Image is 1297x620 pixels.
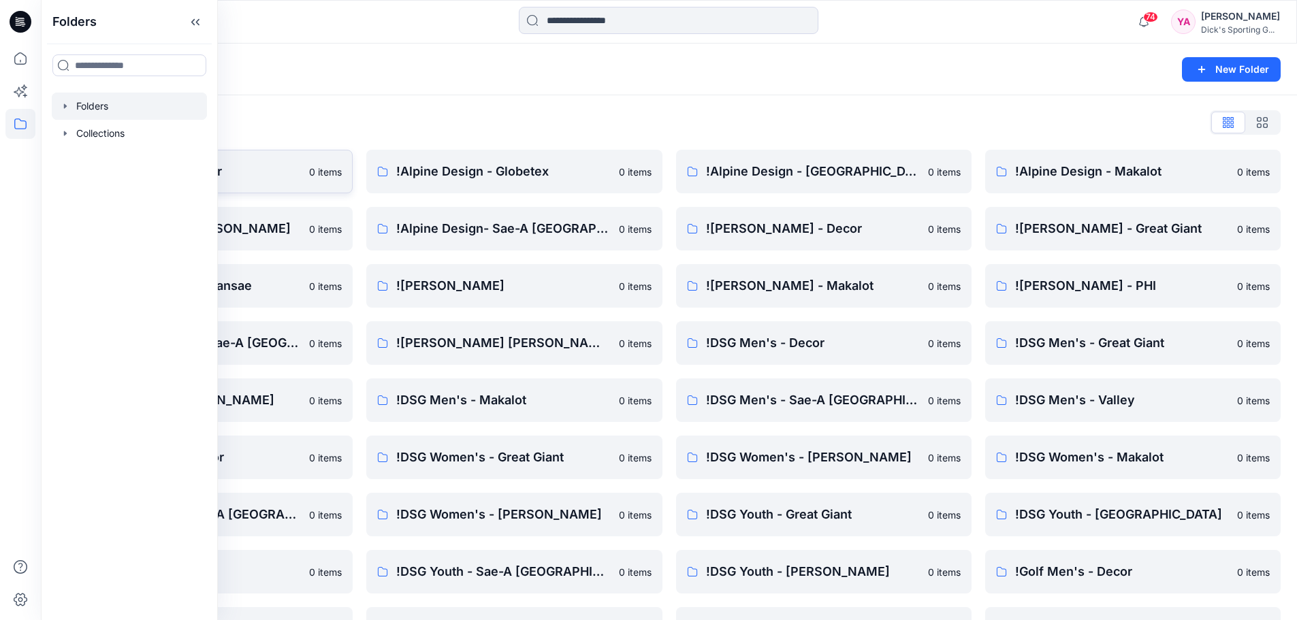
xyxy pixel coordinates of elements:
p: !DSG Youth - Great Giant [706,505,920,524]
p: 0 items [619,451,652,465]
button: New Folder [1182,57,1281,82]
a: !Alpine Design - [GEOGRAPHIC_DATA]0 items [676,150,972,193]
a: !DSG Youth - Great Giant0 items [676,493,972,536]
p: 0 items [928,336,961,350]
p: 0 items [1237,565,1270,579]
p: !Alpine Design- Sae-A [GEOGRAPHIC_DATA] [396,219,610,238]
p: !Alpine Design - [GEOGRAPHIC_DATA] [706,162,920,181]
p: !DSG Men's - Great Giant [1015,333,1229,353]
p: ![PERSON_NAME] [396,276,610,295]
p: 0 items [928,279,961,293]
p: 0 items [1237,165,1270,179]
p: 0 items [928,222,961,236]
p: ![PERSON_NAME] - Decor [706,219,920,238]
p: 0 items [928,451,961,465]
p: 0 items [1237,336,1270,350]
a: !DSG Men's - Great Giant0 items [985,321,1281,365]
p: 0 items [619,222,652,236]
p: !Golf Men's - Decor [1015,562,1229,581]
p: 0 items [928,508,961,522]
p: 0 items [309,508,342,522]
p: !DSG Women's - [PERSON_NAME] [706,448,920,467]
p: 0 items [1237,451,1270,465]
p: 0 items [619,336,652,350]
p: 0 items [928,393,961,408]
p: !Alpine Design - Globetex [396,162,610,181]
p: !DSG Women's - [PERSON_NAME] [396,505,610,524]
a: !DSG Women's - Great Giant0 items [366,436,662,479]
p: 0 items [309,279,342,293]
a: !DSG Women's - [PERSON_NAME]0 items [366,493,662,536]
a: !Alpine Design- Sae-A [GEOGRAPHIC_DATA]0 items [366,207,662,250]
div: YA [1171,10,1196,34]
a: ![PERSON_NAME] - Great Giant0 items [985,207,1281,250]
a: !DSG Women's - [PERSON_NAME]0 items [676,436,972,479]
a: !Alpine Design - Makalot0 items [985,150,1281,193]
p: !DSG Men's - Makalot [396,391,610,410]
a: ![PERSON_NAME]0 items [366,264,662,308]
p: !DSG Men's - Sae-A [GEOGRAPHIC_DATA] [706,391,920,410]
p: ![PERSON_NAME] - PHI [1015,276,1229,295]
p: 0 items [309,565,342,579]
a: !DSG Youth - Sae-A [GEOGRAPHIC_DATA]0 items [366,550,662,593]
p: 0 items [1237,222,1270,236]
p: !DSG Youth - [GEOGRAPHIC_DATA] [1015,505,1229,524]
a: !DSG Men's - Makalot0 items [366,378,662,422]
a: !DSG Youth - [PERSON_NAME]0 items [676,550,972,593]
p: 0 items [619,565,652,579]
p: 0 items [309,165,342,179]
p: 0 items [619,165,652,179]
p: 0 items [619,393,652,408]
p: ![PERSON_NAME] - Great Giant [1015,219,1229,238]
p: !DSG Men's - Valley [1015,391,1229,410]
p: 0 items [1237,279,1270,293]
p: ![PERSON_NAME] [PERSON_NAME] [396,333,610,353]
p: 0 items [928,565,961,579]
p: !DSG Women's - Makalot [1015,448,1229,467]
p: 0 items [1237,508,1270,522]
a: ![PERSON_NAME] [PERSON_NAME]0 items [366,321,662,365]
p: 0 items [928,165,961,179]
p: !Alpine Design - Makalot [1015,162,1229,181]
a: !Alpine Design - Globetex0 items [366,150,662,193]
a: ![PERSON_NAME] - Decor0 items [676,207,972,250]
a: ![PERSON_NAME] - Makalot0 items [676,264,972,308]
p: 0 items [309,222,342,236]
p: ![PERSON_NAME] - Makalot [706,276,920,295]
p: 0 items [619,508,652,522]
span: 74 [1143,12,1158,22]
a: ![PERSON_NAME] - PHI0 items [985,264,1281,308]
a: !DSG Men's - Valley0 items [985,378,1281,422]
p: !DSG Men's - Decor [706,333,920,353]
a: !DSG Men's - Sae-A [GEOGRAPHIC_DATA]0 items [676,378,972,422]
p: !DSG Youth - [PERSON_NAME] [706,562,920,581]
p: 0 items [309,336,342,350]
p: 0 items [309,451,342,465]
a: !DSG Youth - [GEOGRAPHIC_DATA]0 items [985,493,1281,536]
p: 0 items [619,279,652,293]
p: !DSG Youth - Sae-A [GEOGRAPHIC_DATA] [396,562,610,581]
div: [PERSON_NAME] [1201,8,1280,25]
a: !DSG Women's - Makalot0 items [985,436,1281,479]
a: !Golf Men's - Decor0 items [985,550,1281,593]
p: !DSG Women's - Great Giant [396,448,610,467]
a: !DSG Men's - Decor0 items [676,321,972,365]
p: 0 items [1237,393,1270,408]
div: Dick's Sporting G... [1201,25,1280,35]
p: 0 items [309,393,342,408]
